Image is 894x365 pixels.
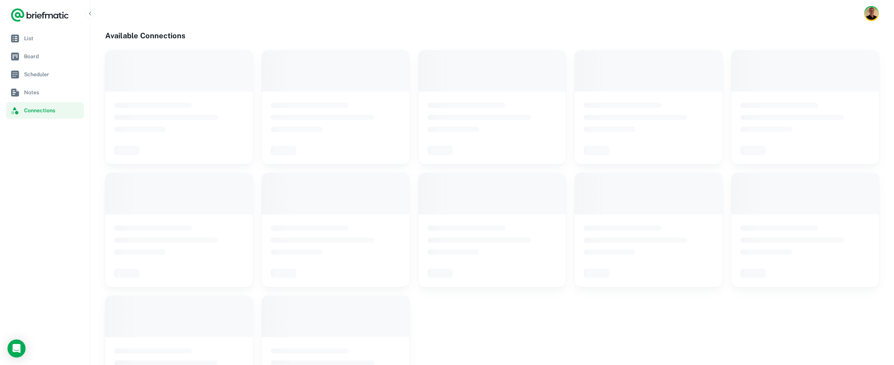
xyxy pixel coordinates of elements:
span: Connections [24,106,81,115]
a: Board [6,48,84,65]
span: Notes [24,88,81,97]
button: Account button [864,6,879,21]
span: List [24,34,81,42]
span: Scheduler [24,70,81,78]
h4: Available Connections [105,30,879,41]
a: Notes [6,84,84,101]
div: Load Chat [8,339,26,357]
a: Scheduler [6,66,84,83]
img: Mauricio Peirone [865,7,878,20]
a: Connections [6,102,84,119]
a: Logo [11,8,69,23]
span: Board [24,52,81,60]
a: List [6,30,84,47]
